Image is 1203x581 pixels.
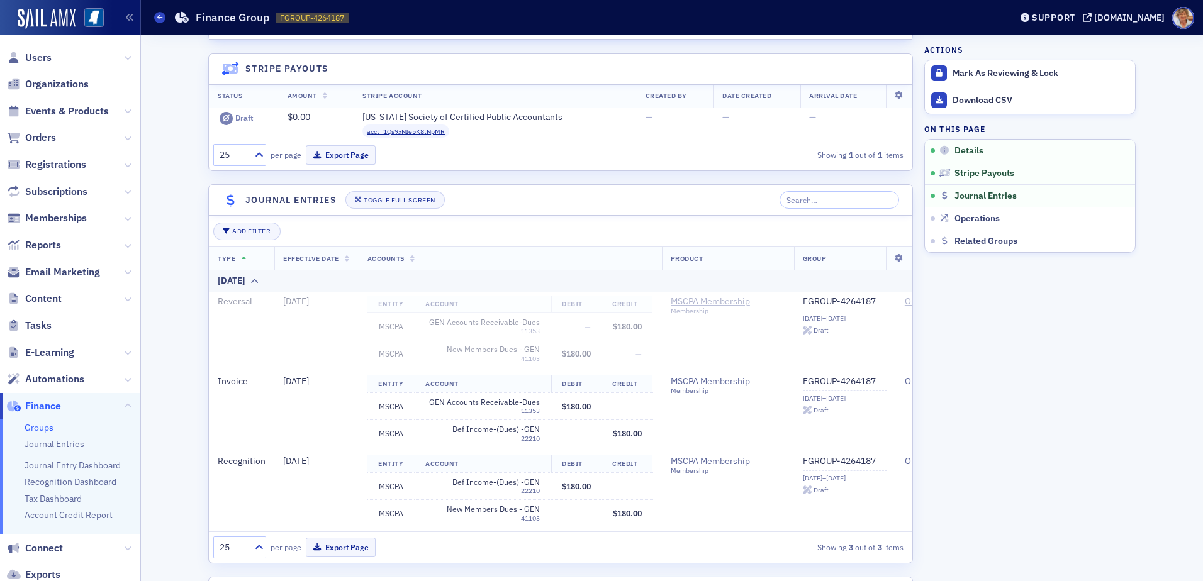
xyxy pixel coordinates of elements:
a: Tax Dashboard [25,493,82,504]
span: Journal Entries [954,191,1017,202]
th: Credit [601,375,652,393]
strong: 3 [875,541,884,553]
a: MSCPA Membership [671,376,785,387]
a: FGROUP-4264187 [803,376,887,387]
span: $180.00 [562,481,591,491]
span: Date Created [722,91,771,100]
span: Subscriptions [25,185,87,199]
th: Entity [367,375,415,393]
button: Export Page [306,145,376,165]
div: Download CSV [953,95,1129,106]
th: Account [415,375,551,393]
span: FGROUP-4264187 [280,13,344,23]
th: Entity [367,296,415,313]
span: Content [25,292,62,306]
a: View Homepage [76,8,104,30]
th: Credit [601,296,652,313]
span: acct_1Qs9xNIe5K8tNpMR [362,124,449,138]
a: Finance [7,399,61,413]
div: [DATE]–[DATE] [803,394,887,402]
span: Def Income-(Dues) -GEN [425,477,540,487]
a: FGROUP-4264187 [803,296,887,307]
span: Finance [25,399,61,413]
span: — [585,508,591,518]
a: Journal Entries [25,438,84,450]
strong: 1 [846,149,855,160]
h1: Finance Group [196,10,269,25]
span: [DATE] [283,375,309,387]
span: Product [671,254,703,263]
span: Tasks [25,319,52,333]
strong: 1 [875,149,884,160]
a: E-Learning [7,346,74,360]
td: MSCPA [367,500,415,527]
th: Entity [367,455,415,473]
div: Membership [671,387,785,395]
span: $180.00 [613,508,642,518]
div: Membership [671,467,785,475]
span: — [646,111,652,123]
a: Content [7,292,62,306]
span: — [585,428,591,438]
a: Recognition Dashboard [25,476,116,487]
div: 11353 [425,327,540,335]
a: Subscriptions [7,185,87,199]
th: Debit [551,296,602,313]
span: Connect [25,541,63,555]
td: MSCPA [367,420,415,447]
span: Amount [288,91,317,100]
span: Def Income-(Dues) -GEN [425,424,540,434]
div: 41103 [425,355,540,363]
img: SailAMX [18,9,76,29]
div: [DATE]–[DATE] [803,314,887,323]
span: Created By [646,91,687,100]
label: per page [271,541,301,553]
div: 25 [220,148,247,162]
div: Showing out of items [683,541,904,553]
span: Profile [1172,7,1194,29]
div: ORDITM-2127434 [905,376,977,387]
div: Mark As Reviewing & Lock [953,68,1129,79]
div: ORDITM-2127434 [905,456,977,467]
span: Organizations [25,77,89,91]
h4: Actions [924,44,963,55]
h4: Journal Entries [245,194,337,207]
a: MSCPA Membership [671,296,785,307]
a: FGROUP-4264187 [803,456,887,467]
span: GEN Accounts Receivable-Dues [425,318,540,327]
span: Type [218,254,235,263]
td: MSCPA [367,473,415,500]
span: Reversal [218,296,252,307]
a: Users [7,51,52,65]
div: [DATE]–[DATE] [803,474,887,482]
span: — [635,481,642,491]
td: MSCPA [367,313,415,340]
span: Group [803,254,827,263]
span: New Members Dues - GEN [425,504,540,514]
span: MSCPA Membership [671,456,785,467]
button: Mark As Reviewing & Lock [925,60,1135,87]
div: Draft [814,327,829,334]
th: Debit [551,455,602,473]
span: GEN Accounts Receivable-Dues [425,397,540,407]
div: 22210 [425,487,540,495]
span: Accounts [367,254,405,263]
th: Account [415,296,551,313]
span: Invoice [218,375,248,387]
span: — [635,401,642,411]
div: Showing out of items [683,149,904,160]
span: E-Learning [25,346,74,360]
a: Journal Entry Dashboard [25,460,121,471]
h4: Stripe Payouts [245,62,329,75]
a: Download CSV [925,87,1135,114]
span: $180.00 [613,321,642,331]
span: Automations [25,372,84,386]
div: 22210 [425,434,540,443]
strong: 3 [846,541,855,553]
span: Registrations [25,158,86,172]
span: — [635,348,642,358]
span: — [585,321,591,331]
span: Effective Date [283,254,339,263]
span: $180.00 [562,401,591,411]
